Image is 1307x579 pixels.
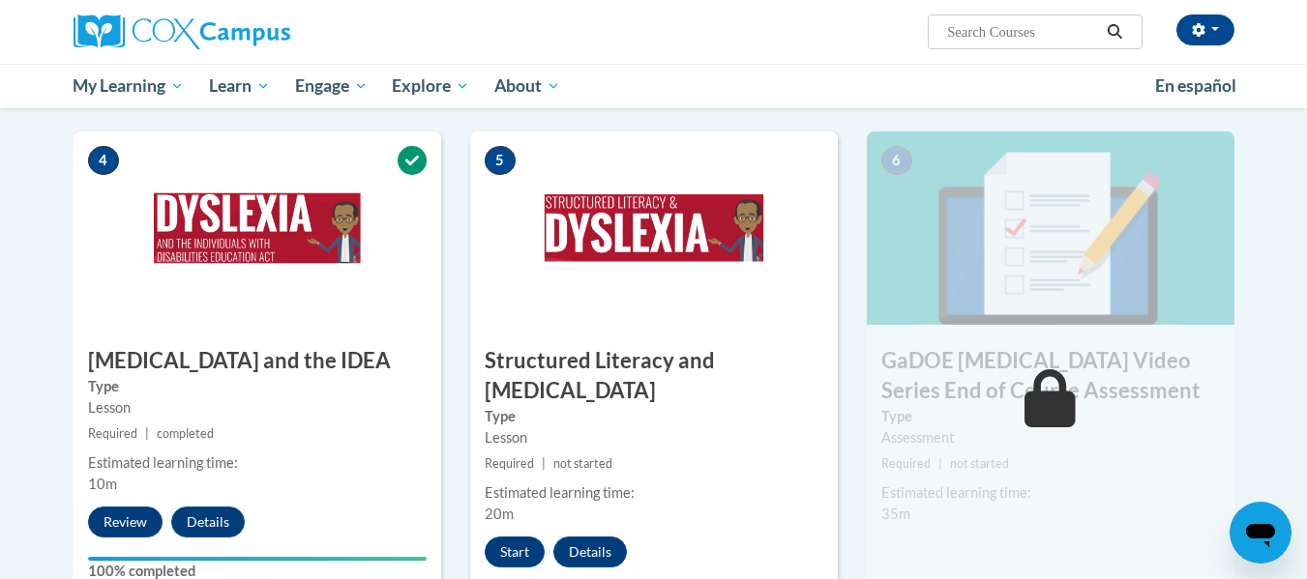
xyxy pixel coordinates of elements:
a: My Learning [61,64,197,108]
button: Review [88,507,163,537]
h3: [MEDICAL_DATA] and the IDEA [74,346,441,376]
div: Main menu [45,64,1263,108]
div: Lesson [88,397,427,419]
a: Explore [379,64,482,108]
img: Course Image [867,131,1234,325]
a: Learn [196,64,282,108]
span: not started [553,456,612,471]
div: Estimated learning time: [881,482,1220,504]
span: Required [485,456,534,471]
span: 20m [485,506,514,522]
span: 4 [88,146,119,175]
button: Details [171,507,245,537]
span: My Learning [73,74,184,98]
span: completed [157,426,214,441]
img: Course Image [74,131,441,325]
button: Search [1100,20,1129,43]
h3: GaDOE [MEDICAL_DATA] Video Series End of Course Assessment [867,346,1234,406]
div: Estimated learning time: [485,482,823,504]
button: Details [553,536,627,567]
label: Type [485,406,823,427]
span: En español [1155,75,1236,96]
span: Required [88,426,137,441]
a: Cox Campus [74,14,441,49]
span: Learn [209,74,270,98]
div: Estimated learning time: [88,452,427,474]
h3: Structured Literacy and [MEDICAL_DATA] [470,346,838,406]
span: Engage [295,74,368,98]
button: Start [485,536,545,567]
span: Explore [392,74,469,98]
span: 5 [485,146,516,175]
label: Type [881,406,1220,427]
div: Your progress [88,557,427,561]
div: Assessment [881,427,1220,449]
label: Type [88,376,427,397]
span: not started [950,456,1009,471]
a: Engage [282,64,380,108]
div: Lesson [485,427,823,449]
img: Cox Campus [74,14,290,49]
span: 10m [88,476,117,492]
span: 6 [881,146,912,175]
span: | [938,456,942,471]
a: En español [1143,66,1249,106]
span: 35m [881,506,910,522]
img: Course Image [470,131,838,325]
span: | [542,456,546,471]
iframe: Button to launch messaging window [1230,502,1292,564]
span: | [145,426,149,441]
span: About [494,74,560,98]
button: Account Settings [1176,14,1234,45]
a: About [482,64,573,108]
input: Search Courses [945,20,1100,43]
span: Required [881,456,931,471]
